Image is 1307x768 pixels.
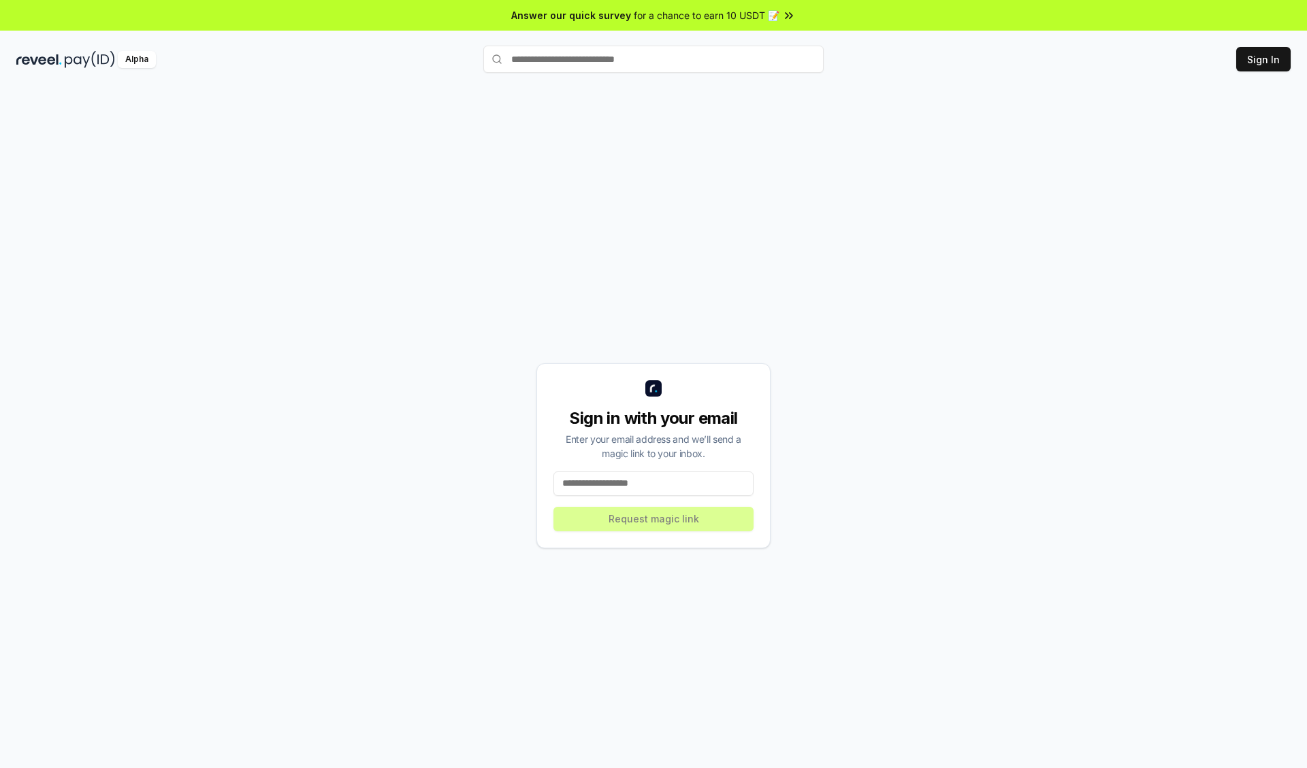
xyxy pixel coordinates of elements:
span: for a chance to earn 10 USDT 📝 [634,8,779,22]
div: Alpha [118,51,156,68]
button: Sign In [1236,47,1291,71]
span: Answer our quick survey [511,8,631,22]
img: logo_small [645,380,662,397]
div: Enter your email address and we’ll send a magic link to your inbox. [553,432,754,461]
img: pay_id [65,51,115,68]
img: reveel_dark [16,51,62,68]
div: Sign in with your email [553,407,754,429]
